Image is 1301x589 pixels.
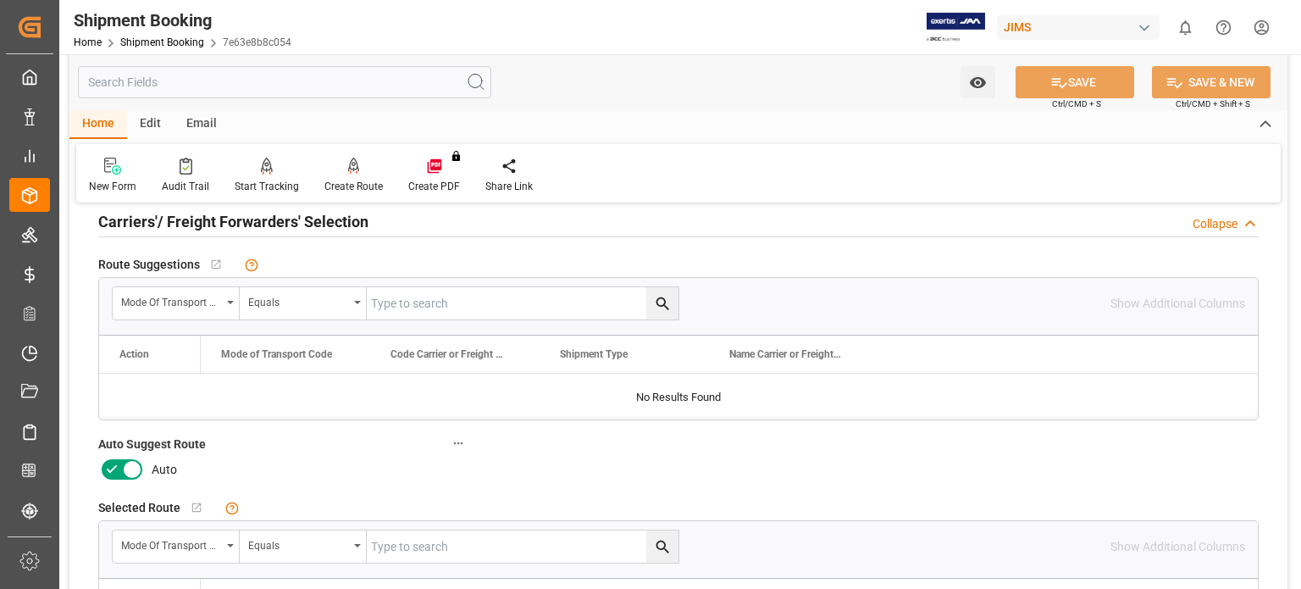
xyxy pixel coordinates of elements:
button: JIMS [997,11,1166,43]
button: search button [646,531,678,563]
span: Mode of Transport Code [221,348,332,360]
div: Home [69,110,127,139]
button: SAVE [1016,66,1134,98]
div: Start Tracking [235,179,299,194]
span: Selected Route [98,499,180,517]
button: SAVE & NEW [1152,66,1271,98]
span: Auto Suggest Route [98,436,206,453]
div: Mode of Transport Code [121,534,221,553]
div: Equals [248,534,348,553]
a: Home [74,36,102,48]
div: Audit Trail [162,179,209,194]
button: Auto Suggest Route [447,432,469,454]
span: Route Suggestions [98,256,200,274]
span: Code Carrier or Freight Forwarder [390,348,504,360]
div: Shipment Booking [74,8,291,33]
button: open menu [113,287,240,320]
img: Exertis%20JAM%20-%20Email%20Logo.jpg_1722504956.jpg [927,13,985,42]
div: Mode of Transport Code [121,291,221,310]
div: New Form [89,179,136,194]
div: Share Link [485,179,533,194]
span: Ctrl/CMD + S [1052,97,1101,110]
div: Collapse [1193,215,1237,233]
input: Search Fields [78,66,491,98]
button: open menu [961,66,995,98]
button: open menu [113,531,240,563]
button: Help Center [1204,8,1243,47]
input: Type to search [367,287,678,320]
h2: Carriers'/ Freight Forwarders' Selection [98,210,368,233]
div: JIMS [997,15,1160,40]
span: Name Carrier or Freight Forwarder [729,348,843,360]
button: search button [646,287,678,320]
div: Edit [127,110,174,139]
div: Action [119,348,149,360]
button: open menu [240,531,367,563]
span: Ctrl/CMD + Shift + S [1176,97,1250,110]
a: Shipment Booking [120,36,204,48]
span: Auto [152,461,177,479]
div: Email [174,110,230,139]
div: Equals [248,291,348,310]
input: Type to search [367,531,678,563]
button: open menu [240,287,367,320]
button: show 0 new notifications [1166,8,1204,47]
span: Shipment Type [560,348,628,360]
div: Create Route [324,179,383,194]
